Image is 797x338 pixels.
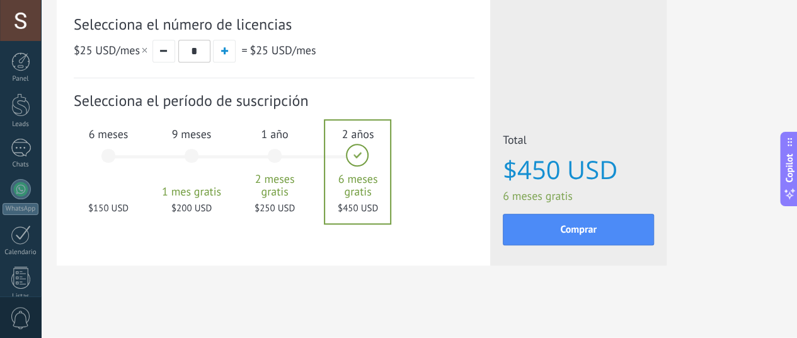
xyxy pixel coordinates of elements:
[74,91,474,110] span: Selecciona el período de suscripción
[158,202,226,214] span: $200 USD
[503,132,654,151] span: Total
[3,203,38,215] div: WhatsApp
[249,43,292,57] span: $25 USD
[74,43,149,57] span: /mes
[3,248,39,257] div: Calendario
[324,202,392,214] span: $450 USD
[3,75,39,83] div: Panel
[158,185,226,198] span: 1 mes gratis
[241,127,309,141] span: 1 año
[74,15,474,34] span: Selecciona el número de licencias
[3,161,39,169] div: Chats
[74,202,142,214] span: $150 USD
[324,173,392,198] span: 6 meses gratis
[74,43,116,57] span: $25 USD
[241,43,247,57] span: =
[158,127,226,141] span: 9 meses
[324,127,392,141] span: 2 años
[3,293,39,301] div: Listas
[74,127,142,141] span: 6 meses
[241,173,309,198] span: 2 meses gratis
[503,189,654,203] span: 6 meses gratis
[241,202,309,214] span: $250 USD
[560,225,597,234] span: Comprar
[503,156,654,184] span: $450 USD
[3,120,39,129] div: Leads
[503,214,654,245] button: Comprar
[783,154,796,183] span: Copilot
[249,43,316,57] span: /mes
